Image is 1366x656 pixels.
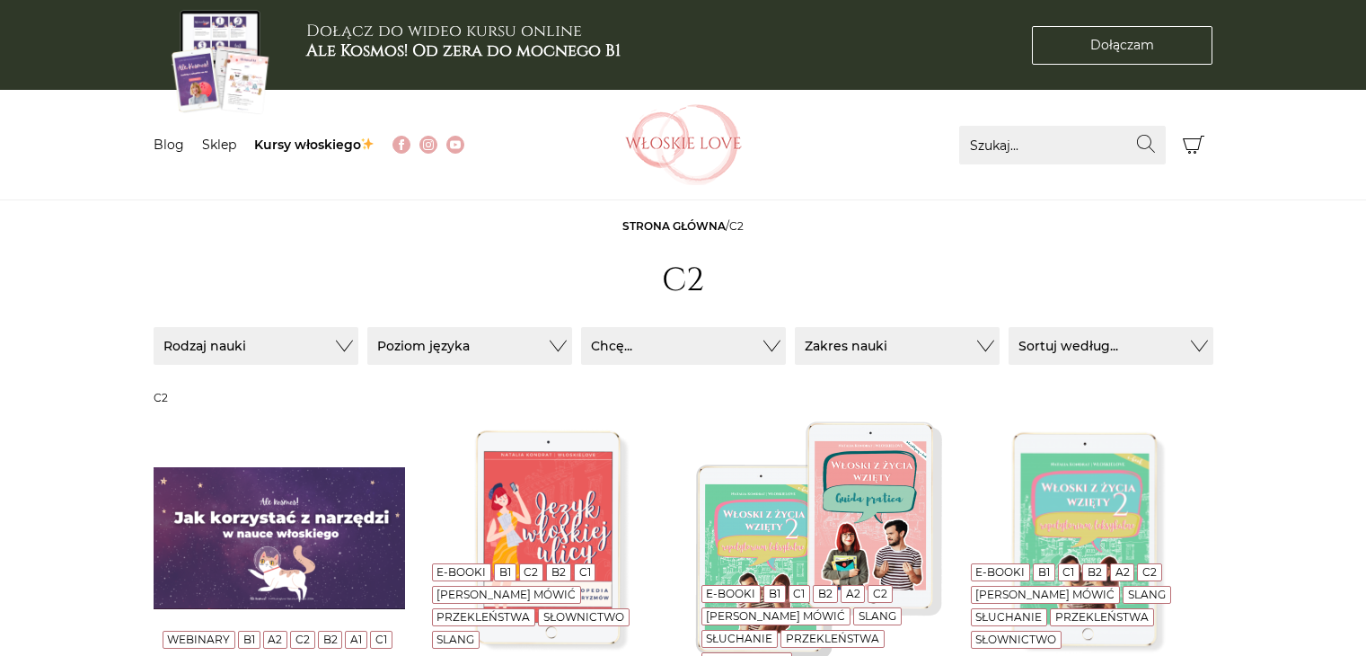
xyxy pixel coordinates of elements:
[361,137,374,150] img: ✨
[1055,610,1149,624] a: Przekleństwa
[154,392,1213,404] h3: C2
[1009,327,1213,365] button: Sortuj według...
[1090,36,1154,55] span: Dołączam
[581,327,786,365] button: Chcę...
[622,219,726,233] a: Strona główna
[793,587,805,600] a: C1
[769,587,780,600] a: B1
[436,610,530,624] a: Przekleństwa
[706,587,755,600] a: E-booki
[975,565,1025,579] a: E-booki
[1088,565,1102,579] a: B2
[729,219,744,233] span: C2
[543,610,624,624] a: Słownictwo
[154,137,184,153] a: Blog
[1032,26,1212,65] a: Dołączam
[818,587,833,600] a: B2
[1128,588,1166,601] a: Slang
[306,40,621,62] b: Ale Kosmos! Od zera do mocnego B1
[625,104,742,185] img: Włoskielove
[1175,126,1213,164] button: Koszyk
[375,633,387,646] a: C1
[706,632,772,645] a: Słuchanie
[436,633,474,646] a: Slang
[975,610,1042,624] a: Słuchanie
[202,137,236,153] a: Sklep
[551,565,566,579] a: B2
[975,588,1115,601] a: [PERSON_NAME] mówić
[1062,565,1074,579] a: C1
[873,587,887,600] a: C2
[268,633,282,646] a: A2
[1038,565,1050,579] a: B1
[350,633,362,646] a: A1
[436,565,486,579] a: E-booki
[1142,565,1157,579] a: C2
[1115,565,1130,579] a: A2
[786,632,879,645] a: Przekleństwa
[959,126,1166,164] input: Szukaj...
[975,633,1056,646] a: Słownictwo
[367,327,572,365] button: Poziom języka
[859,609,896,623] a: Slang
[846,587,860,600] a: A2
[167,633,230,646] a: Webinary
[706,609,845,623] a: [PERSON_NAME] mówić
[436,588,576,601] a: [PERSON_NAME] mówić
[323,633,338,646] a: B2
[579,565,591,579] a: C1
[254,137,375,153] a: Kursy włoskiego
[154,327,358,365] button: Rodzaj nauki
[524,565,538,579] a: C2
[622,219,744,233] span: /
[295,633,310,646] a: C2
[243,633,255,646] a: B1
[662,262,704,300] h1: C2
[499,565,511,579] a: B1
[795,327,1000,365] button: Zakres nauki
[306,22,621,60] h3: Dołącz do wideo kursu online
